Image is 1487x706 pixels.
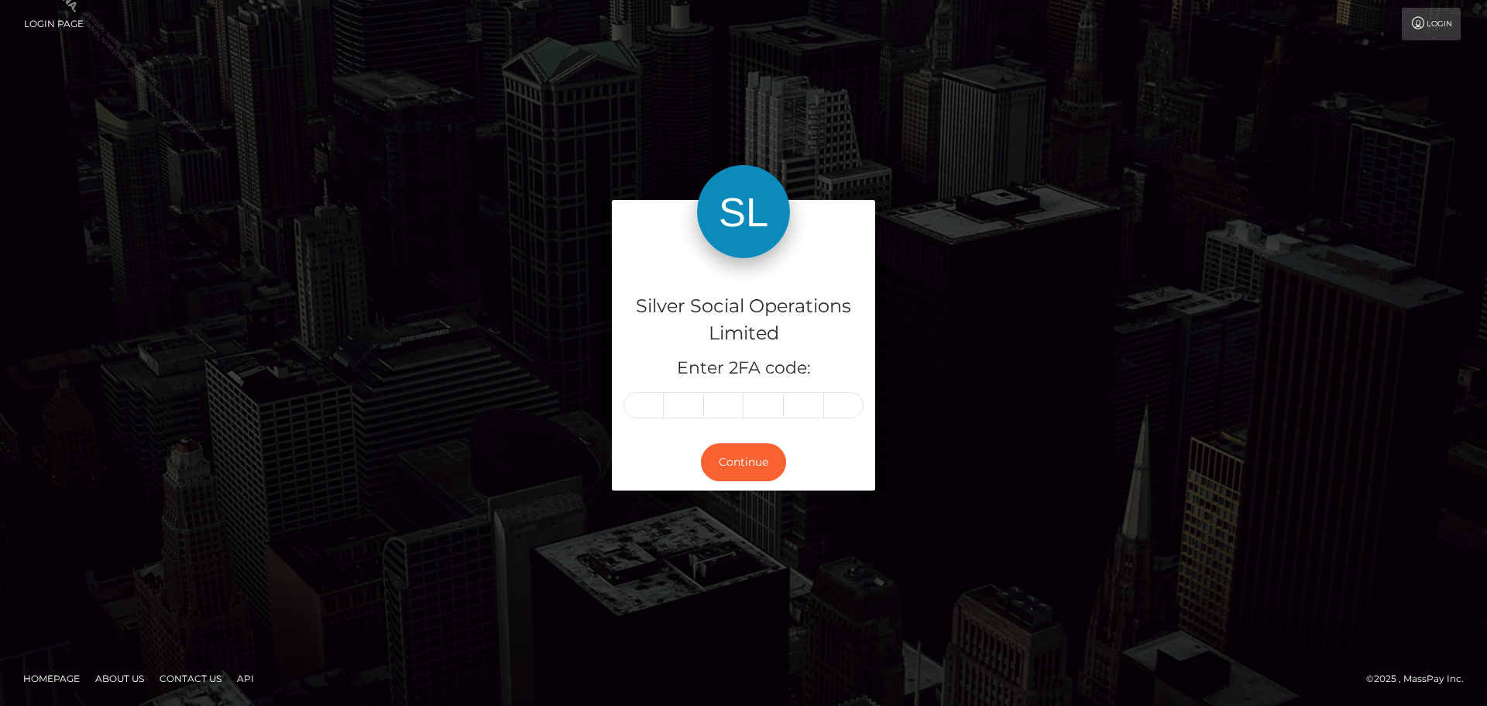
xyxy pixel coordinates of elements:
[231,666,260,691] a: API
[24,8,84,40] a: Login Page
[1366,670,1475,687] div: © 2025 , MassPay Inc.
[17,666,86,691] a: Homepage
[1402,8,1461,40] a: Login
[623,356,864,381] h5: Enter 2FA code:
[701,443,786,481] button: Continue
[153,666,228,691] a: Contact Us
[697,165,790,258] img: Silver Social Operations Limited
[623,293,864,347] h4: Silver Social Operations Limited
[89,666,150,691] a: About Us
